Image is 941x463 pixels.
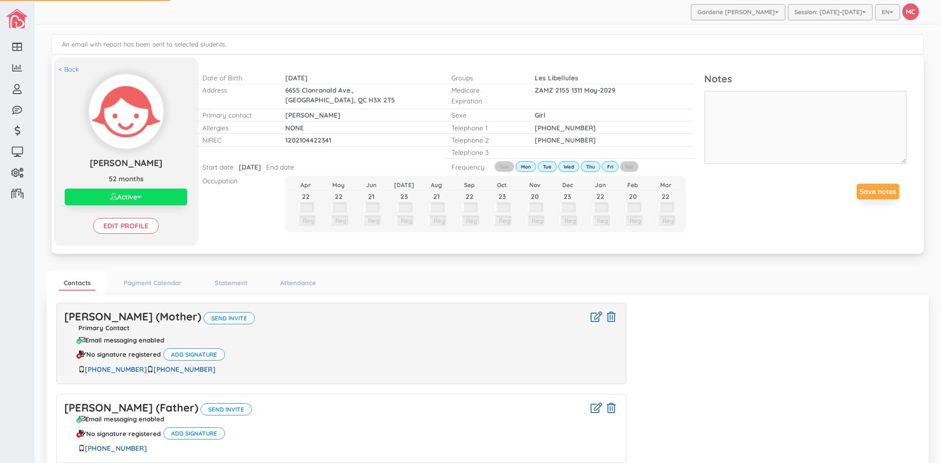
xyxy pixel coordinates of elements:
[202,123,271,132] p: Allergies
[93,218,159,234] input: Edit profile
[451,110,520,120] p: Sexe
[369,96,395,104] span: H3X 2T5
[85,365,147,374] a: [PHONE_NUMBER]
[203,312,255,324] button: Send invite
[355,180,388,191] th: Jun
[581,161,600,172] label: Thu
[451,123,520,132] p: Telephone 1
[388,180,421,191] th: [DATE]
[153,365,216,374] a: [PHONE_NUMBER]
[451,135,520,145] p: Telephone 2
[285,111,341,119] span: [PERSON_NAME]
[6,9,28,28] img: image
[86,351,161,358] span: No signature registered
[289,180,322,191] th: Apr
[495,161,514,172] label: Sun
[65,189,187,205] button: Active
[602,161,619,172] label: Fri
[202,135,271,145] p: NIREC
[59,276,96,292] a: Contacts
[486,180,519,191] th: Oct
[163,348,225,361] button: Add signature
[620,161,639,172] label: Sat
[535,86,582,94] span: ZAMZ 2155 1311
[451,85,520,95] p: Medicare
[89,74,163,148] img: Click to change profile pic
[202,162,234,171] p: Start date
[451,96,520,105] p: Expiration
[275,276,321,290] a: Attendance
[453,180,486,191] th: Sep
[64,401,198,414] a: [PERSON_NAME] (Father)
[64,324,619,331] p: Primary Contact
[79,337,164,343] div: Email messaging enabled
[119,276,187,290] a: Payment Calendar
[266,162,294,171] p: End date
[86,430,161,437] span: No signature registered
[538,161,557,172] label: Tue
[59,174,194,184] p: 52 months
[285,73,308,82] span: [DATE]
[551,180,584,191] th: Dec
[535,73,644,82] p: Les Libellules
[202,85,271,95] p: Address
[285,86,300,94] span: 6655
[516,161,536,172] label: Mon
[85,444,147,453] a: [PHONE_NUMBER]
[535,136,596,144] span: [PHONE_NUMBER]
[64,310,201,323] a: [PERSON_NAME] (Mother)
[202,176,271,185] p: Occupation
[519,180,551,191] th: Nov
[210,276,252,290] a: Statement
[285,96,356,104] span: [GEOGRAPHIC_DATA],
[285,136,331,144] span: 1202104422341
[857,184,899,199] button: Save notes
[202,110,271,120] p: Primary contact
[617,180,649,191] th: Feb
[451,147,520,157] p: Telephone 3
[451,73,520,82] p: Groups
[451,162,478,171] p: Frequency
[535,111,545,119] span: Girl
[90,157,162,169] span: [PERSON_NAME]
[358,96,367,104] span: QC
[59,65,79,74] a: < Back
[202,73,271,82] p: Date of Birth
[649,180,682,191] th: Mar
[163,427,225,439] button: Add signature
[420,180,453,191] th: Aug
[200,403,252,415] button: Send invite
[285,123,304,132] span: NONE
[79,415,164,422] div: Email messaging enabled
[704,72,907,86] p: Notes
[584,180,617,191] th: Jan
[302,86,354,94] span: Clanranald Ave.,
[322,180,355,191] th: May
[535,123,596,132] span: [PHONE_NUMBER]
[558,161,579,172] label: Wed
[51,34,924,54] div: An email with report has been sent to selected students.
[584,86,616,94] span: May-2029
[239,163,261,171] span: [DATE]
